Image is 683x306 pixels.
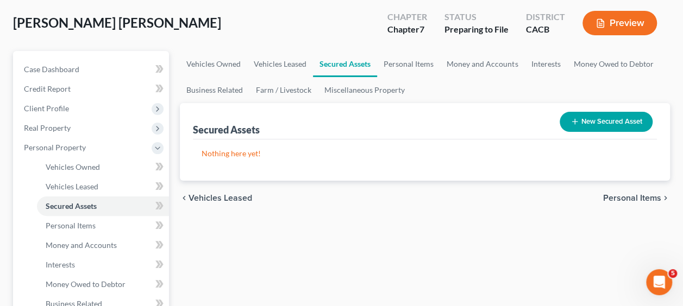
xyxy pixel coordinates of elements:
span: Real Property [24,123,71,132]
span: Personal Items [46,221,96,230]
span: Vehicles Leased [46,182,98,191]
span: Client Profile [24,104,69,113]
i: chevron_left [180,194,189,202]
button: chevron_left Vehicles Leased [180,194,252,202]
span: Credit Report [24,84,71,93]
span: [PERSON_NAME] [PERSON_NAME] [13,15,221,30]
a: Money and Accounts [440,51,524,77]
i: chevron_right [661,194,670,202]
span: 5 [668,269,677,278]
a: Secured Assets [37,196,169,216]
a: Money Owed to Debtor [567,51,660,77]
span: Interests [46,260,75,269]
a: Miscellaneous Property [318,77,411,103]
a: Business Related [180,77,249,103]
span: Personal Property [24,143,86,152]
a: Personal Items [37,216,169,235]
a: Interests [524,51,567,77]
span: Vehicles Leased [189,194,252,202]
div: Chapter [387,11,427,23]
span: Personal Items [603,194,661,202]
a: Money and Accounts [37,235,169,255]
span: 7 [419,24,424,34]
div: CACB [526,23,565,36]
div: Status [444,11,509,23]
span: Secured Assets [46,201,97,211]
a: Credit Report [15,79,169,99]
a: Vehicles Owned [180,51,247,77]
iframe: Intercom live chat [646,269,672,295]
div: Preparing to File [444,23,509,36]
div: District [526,11,565,23]
a: Interests [37,255,169,275]
span: Money and Accounts [46,240,117,250]
a: Vehicles Owned [37,157,169,177]
button: Personal Items chevron_right [603,194,670,202]
span: Money Owed to Debtor [46,279,126,289]
button: New Secured Asset [560,112,653,132]
a: Case Dashboard [15,60,169,79]
div: Chapter [387,23,427,36]
a: Farm / Livestock [249,77,318,103]
a: Secured Assets [313,51,377,77]
div: Secured Assets [193,123,260,136]
p: Nothing here yet! [202,148,648,159]
a: Personal Items [377,51,440,77]
a: Money Owed to Debtor [37,275,169,294]
button: Preview [582,11,657,35]
a: Vehicles Leased [37,177,169,196]
a: Vehicles Leased [247,51,313,77]
span: Case Dashboard [24,65,79,74]
span: Vehicles Owned [46,162,100,171]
